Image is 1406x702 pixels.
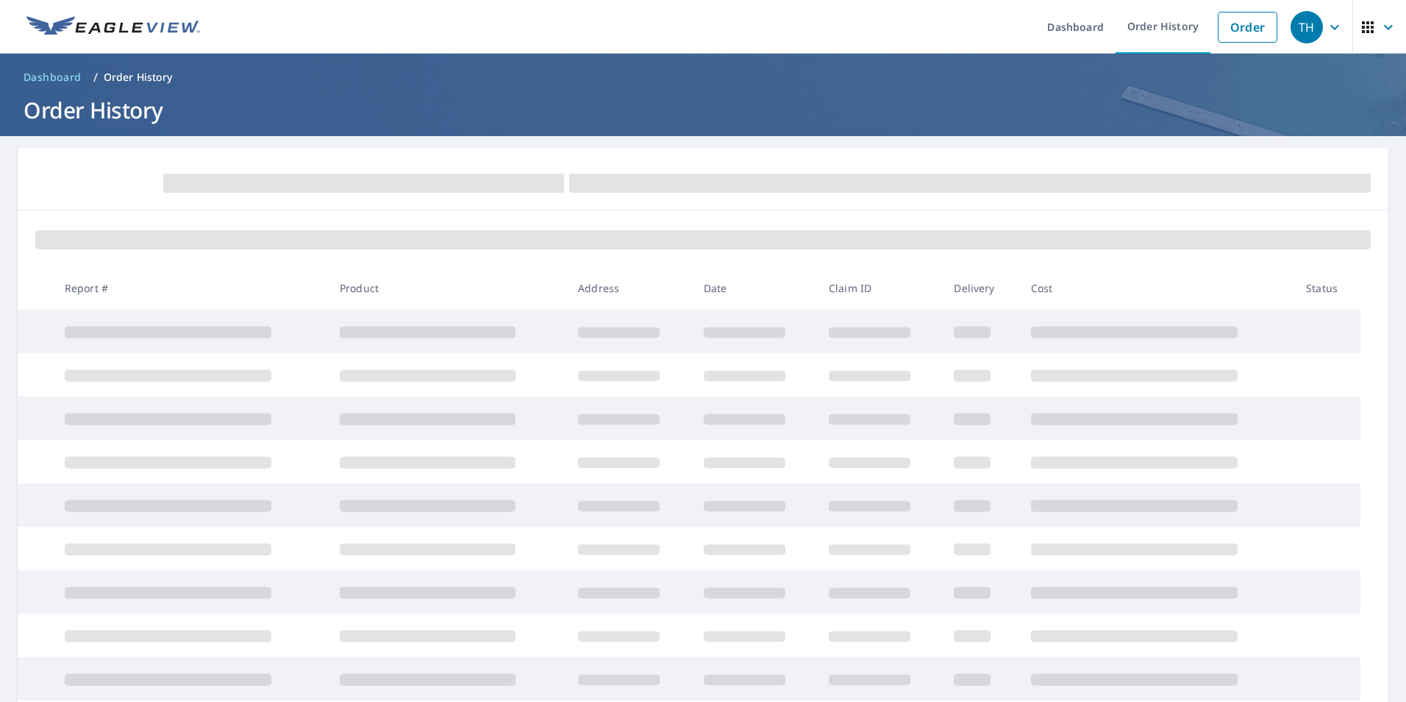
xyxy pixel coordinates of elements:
[1019,266,1294,310] th: Cost
[942,266,1018,310] th: Delivery
[1291,11,1323,43] div: TH
[104,70,173,85] p: Order History
[1218,12,1277,43] a: Order
[18,95,1388,125] h1: Order History
[566,266,691,310] th: Address
[692,266,817,310] th: Date
[26,16,200,38] img: EV Logo
[24,70,82,85] span: Dashboard
[18,65,88,89] a: Dashboard
[93,68,98,86] li: /
[18,65,1388,89] nav: breadcrumb
[328,266,566,310] th: Product
[1294,266,1360,310] th: Status
[817,266,942,310] th: Claim ID
[53,266,328,310] th: Report #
